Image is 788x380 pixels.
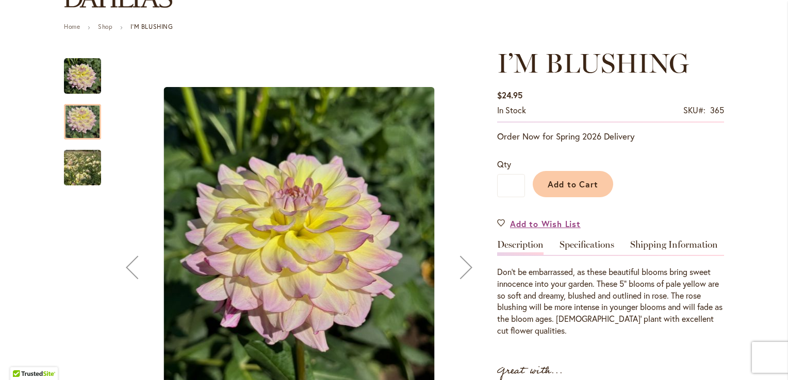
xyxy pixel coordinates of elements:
p: Order Now for Spring 2026 Delivery [497,130,724,143]
span: Qty [497,159,511,169]
div: I’M BLUSHING [64,94,111,140]
a: Shop [98,23,112,30]
span: Add to Wish List [510,218,581,230]
p: Don’t be embarrassed, as these beautiful blooms bring sweet innocence into your garden. These 5” ... [497,266,724,337]
a: Add to Wish List [497,218,581,230]
div: I’M BLUSHING [64,48,111,94]
a: Shipping Information [630,240,718,255]
span: Add to Cart [548,179,599,189]
a: Description [497,240,544,255]
div: I’M BLUSHING [64,140,101,185]
span: I’M BLUSHING [497,47,689,79]
img: I’M BLUSHING [64,58,101,95]
strong: I’M BLUSHING [130,23,173,30]
a: Specifications [560,240,614,255]
img: I’M BLUSHING [45,135,120,200]
strong: SKU [683,105,705,115]
span: $24.95 [497,90,522,100]
span: In stock [497,105,526,115]
strong: Great with... [497,362,563,379]
div: Detailed Product Info [497,240,724,337]
div: 365 [710,105,724,116]
a: Home [64,23,80,30]
button: Add to Cart [533,171,613,197]
div: Availability [497,105,526,116]
iframe: Launch Accessibility Center [8,343,37,372]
